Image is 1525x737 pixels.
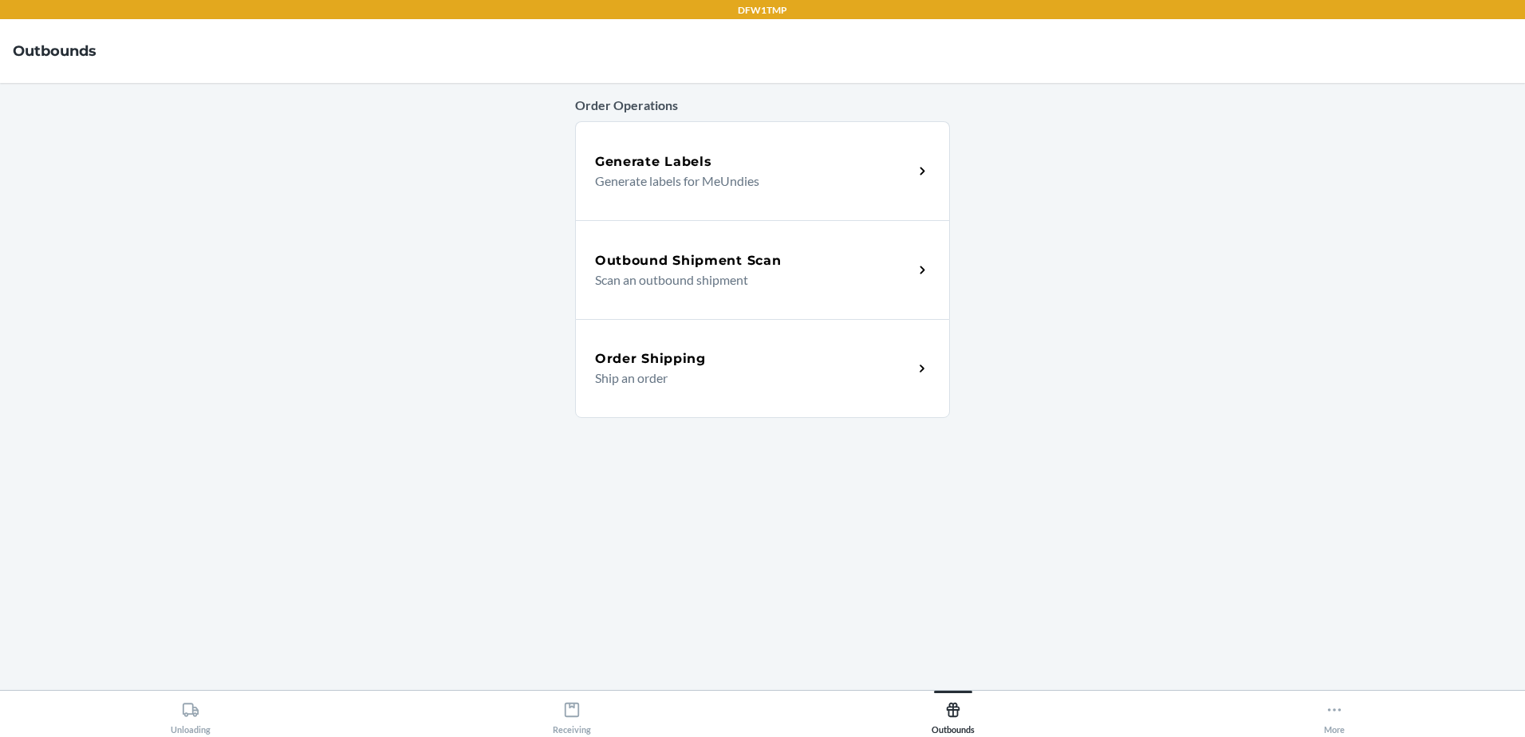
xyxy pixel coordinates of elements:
[1324,695,1345,735] div: More
[595,349,706,368] h5: Order Shipping
[575,319,950,418] a: Order ShippingShip an order
[171,695,211,735] div: Unloading
[381,691,762,735] button: Receiving
[595,368,900,388] p: Ship an order
[595,270,900,290] p: Scan an outbound shipment
[575,121,950,220] a: Generate LabelsGenerate labels for MeUndies
[762,691,1144,735] button: Outbounds
[575,96,950,115] p: Order Operations
[575,220,950,319] a: Outbound Shipment ScanScan an outbound shipment
[595,251,781,270] h5: Outbound Shipment Scan
[932,695,975,735] div: Outbounds
[1144,691,1525,735] button: More
[13,41,97,61] h4: Outbounds
[738,3,787,18] p: DFW1TMP
[595,152,712,171] h5: Generate Labels
[553,695,591,735] div: Receiving
[595,171,900,191] p: Generate labels for MeUndies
